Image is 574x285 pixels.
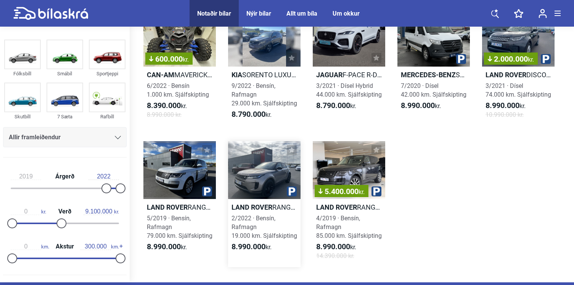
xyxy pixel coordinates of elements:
[401,82,466,98] span: 7/2020 · Dísel 42.000 km. Sjálfskipting
[316,101,350,110] b: 8.790.000
[486,101,519,110] b: 8.990.000
[486,110,524,119] span: 10.990.000 kr.
[4,112,41,121] div: Skutbíll
[147,71,174,79] b: Can-Am
[232,71,242,79] b: Kia
[232,82,297,107] span: 9/2022 · Bensín, Rafmagn 29.000 km. Sjálfskipting
[89,69,125,78] div: Sportjeppi
[11,243,49,250] span: km.
[486,101,526,110] span: kr.
[318,188,365,195] span: 5.400.000
[147,101,181,110] b: 8.390.000
[456,54,466,64] img: parking.png
[228,141,301,267] a: Land RoverRANGE ROVER EVOQUE HSE DYNAMIC2/2022 · Bensín, Rafmagn19.000 km. Sjálfskipting8.990.000kr.
[333,10,360,17] a: Um okkur
[401,71,456,79] b: Mercedes-Benz
[313,9,385,126] a: JaguarF-PACE R-DYNAMIC HYBRID3/2021 · Dísel Hybrid44.000 km. Sjálfskipting8.790.000kr.
[316,203,357,211] b: Land Rover
[143,203,216,212] h2: RANGE ROVER VOUGE PHEV
[371,186,381,196] img: parking.png
[488,55,534,63] span: 2.000.000
[143,141,216,267] a: Land RoverRANGE ROVER VOUGE PHEV5/2019 · Bensín, Rafmagn79.000 km. Sjálfskipting8.990.000kr.
[541,54,551,64] img: parking.png
[143,70,216,79] h2: MAVERICK XRS TURBO RR
[232,242,272,252] span: kr.
[147,215,212,239] span: 5/2019 · Bensín, Rafmagn 79.000 km. Sjálfskipting
[228,70,301,79] h2: SORENTO LUXURY PHEV
[9,132,61,143] span: Allir framleiðendur
[528,56,534,63] span: kr.
[197,10,231,17] a: Notaðir bílar
[316,252,354,260] span: 14.390.000 kr.
[11,208,46,215] span: kr.
[56,209,73,215] span: Verð
[313,141,385,267] a: 5.400.000kr.Land RoverRANGE ROVER VOGUE PHEV4/2019 · Bensín, Rafmagn85.000 km. Sjálfskipting8.990...
[232,110,265,119] b: 8.790.000
[149,55,189,63] span: 600.000
[47,112,83,121] div: 7 Sæta
[232,110,272,119] span: kr.
[482,70,555,79] h2: DISCOVERY 5 HSE
[539,9,547,18] img: user-login.svg
[246,10,271,17] a: Nýir bílar
[316,242,356,252] span: kr.
[486,71,526,79] b: Land Rover
[147,101,187,110] span: kr.
[89,112,125,121] div: Rafbíll
[80,243,119,250] span: km.
[54,244,76,250] span: Akstur
[313,203,385,212] h2: RANGE ROVER VOGUE PHEV
[397,70,470,79] h2: SPRINTER 319 MILLILANGUR
[202,186,212,196] img: parking.png
[147,110,182,119] span: 8.990.000 kr.
[401,101,435,110] b: 8.990.000
[287,186,297,196] img: parking.png
[232,215,297,239] span: 2/2022 · Bensín, Rafmagn 19.000 km. Sjálfskipting
[286,10,317,17] a: Allt um bíla
[232,203,272,211] b: Land Rover
[228,203,301,212] h2: RANGE ROVER EVOQUE HSE DYNAMIC
[147,203,188,211] b: Land Rover
[316,82,382,98] span: 3/2021 · Dísel Hybrid 44.000 km. Sjálfskipting
[84,208,119,215] span: kr.
[397,9,470,126] a: Mercedes-BenzSPRINTER 319 MILLILANGUR7/2020 · Dísel42.000 km. Sjálfskipting8.990.000kr.
[147,242,187,252] span: kr.
[313,70,385,79] h2: F-PACE R-DYNAMIC HYBRID
[228,9,301,126] a: KiaSORENTO LUXURY PHEV9/2022 · Bensín, Rafmagn29.000 km. Sjálfskipting8.790.000kr.
[482,9,555,126] a: 2.000.000kr.Land RoverDISCOVERY 5 HSE3/2021 · Dísel74.000 km. Sjálfskipting8.990.000kr.10.990.000...
[486,82,551,98] span: 3/2021 · Dísel 74.000 km. Sjálfskipting
[316,215,382,239] span: 4/2019 · Bensín, Rafmagn 85.000 km. Sjálfskipting
[232,242,265,251] b: 8.990.000
[316,242,350,251] b: 8.990.000
[147,242,181,251] b: 8.990.000
[359,188,365,196] span: kr.
[47,69,83,78] div: Smábíl
[316,101,356,110] span: kr.
[401,101,441,110] span: kr.
[53,174,76,180] span: Árgerð
[143,9,216,126] a: 600.000kr.Can-AmMAVERICK XRS TURBO RR6/2022 · Bensín1.000 km. Sjálfskipting8.390.000kr.8.990.000 kr.
[4,69,41,78] div: Fólksbíll
[183,56,189,63] span: kr.
[147,82,209,98] span: 6/2022 · Bensín 1.000 km. Sjálfskipting
[316,71,342,79] b: Jaguar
